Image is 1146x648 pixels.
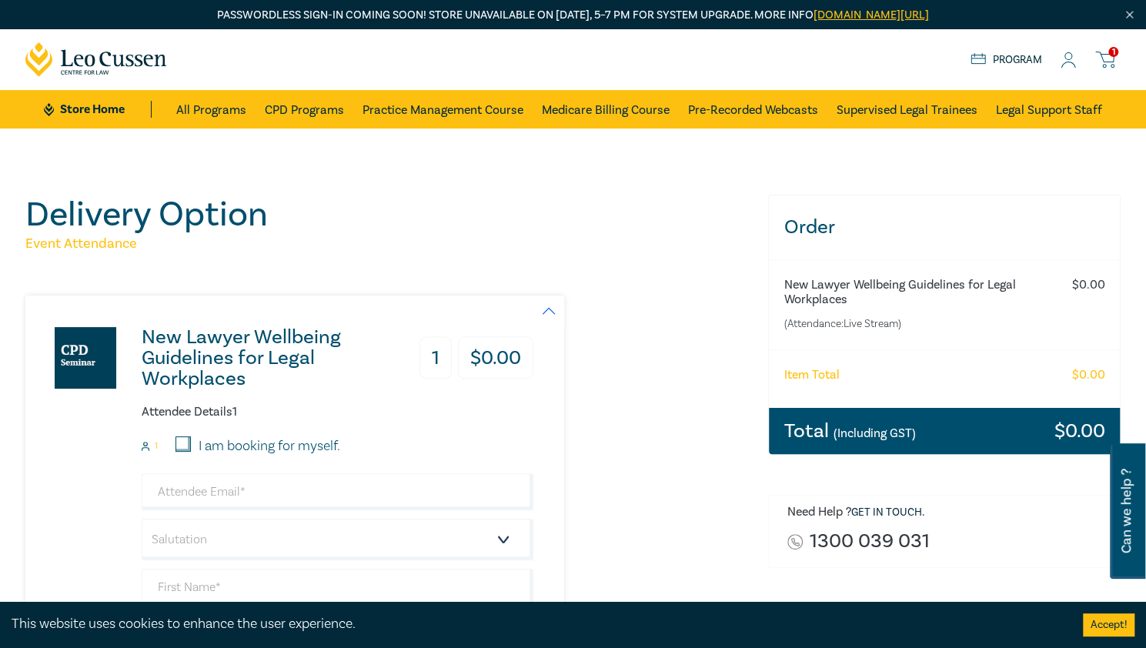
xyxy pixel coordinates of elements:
h5: Event Attendance [25,235,750,253]
input: First Name* [142,569,533,606]
p: Passwordless sign-in coming soon! Store unavailable on [DATE], 5–7 PM for system upgrade. More info [25,7,1121,24]
h3: 1 [419,337,452,379]
h6: Need Help ? . [787,505,1109,520]
label: I am booking for myself. [199,436,340,456]
button: Accept cookies [1083,613,1134,636]
div: This website uses cookies to enhance the user experience. [12,614,1060,634]
span: 1 [1108,47,1118,57]
h3: New Lawyer Wellbeing Guidelines for Legal Workplaces [142,327,395,389]
h3: Total [784,421,916,441]
img: Close [1123,8,1136,22]
h6: Item Total [784,368,840,382]
input: Attendee Email* [142,473,533,510]
a: CPD Programs [265,90,344,129]
span: Can we help ? [1119,453,1134,570]
a: Practice Management Course [363,90,523,129]
a: [DOMAIN_NAME][URL] [814,8,929,22]
h1: Delivery Option [25,195,750,235]
a: Program [971,52,1042,68]
h3: Order [769,195,1121,259]
a: Get in touch [851,506,922,519]
h6: $ 0.00 [1071,368,1104,382]
a: Supervised Legal Trainees [837,90,977,129]
a: 1300 039 031 [809,531,929,552]
small: (Attendance: Live Stream ) [784,316,1044,332]
h3: $ 0.00 [1054,421,1104,441]
h6: New Lawyer Wellbeing Guidelines for Legal Workplaces [784,278,1044,307]
a: All Programs [176,90,246,129]
h6: Attendee Details 1 [142,405,533,419]
img: New Lawyer Wellbeing Guidelines for Legal Workplaces [55,327,116,389]
a: Legal Support Staff [996,90,1102,129]
a: Medicare Billing Course [542,90,670,129]
h3: $ 0.00 [458,337,533,379]
h6: $ 0.00 [1071,278,1104,292]
a: Pre-Recorded Webcasts [688,90,818,129]
a: Store Home [44,101,151,118]
small: 1 [155,441,158,452]
small: (Including GST) [834,426,916,441]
